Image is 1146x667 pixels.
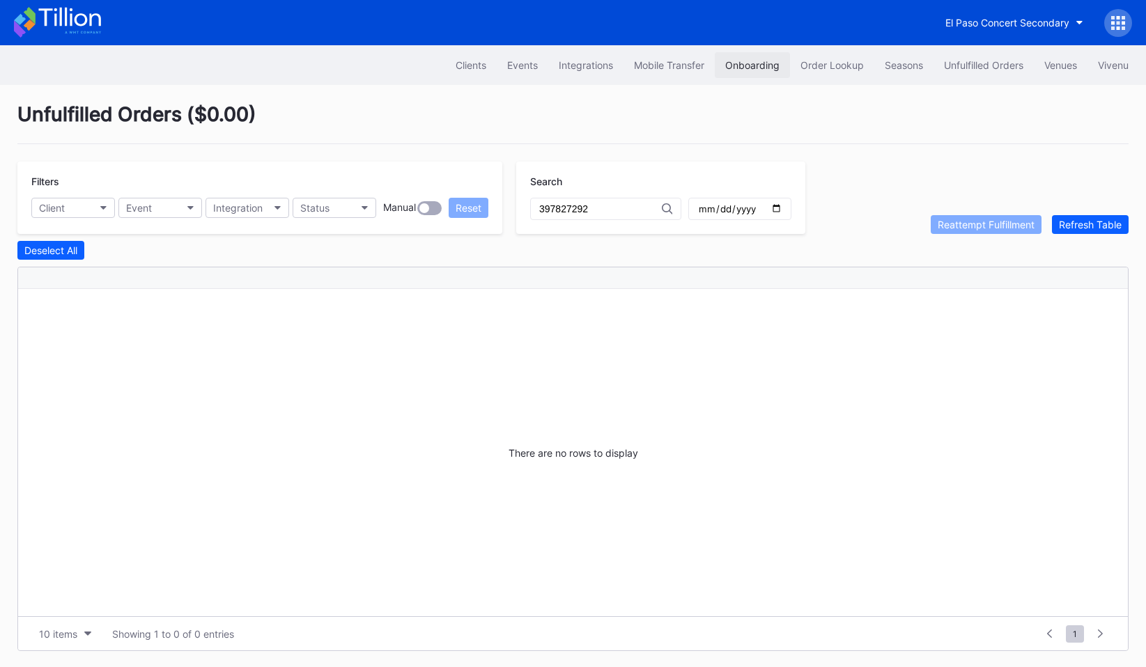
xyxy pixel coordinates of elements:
button: Event [118,198,202,218]
div: Reattempt Fulfillment [938,219,1035,230]
div: Event [126,202,152,214]
div: Client [39,202,65,214]
button: Unfulfilled Orders [934,52,1034,78]
button: Reattempt Fulfillment [931,215,1042,234]
button: Client [31,198,115,218]
div: Order Lookup [800,59,864,71]
div: Deselect All [24,244,77,256]
span: 1 [1066,625,1084,643]
div: Seasons [885,59,923,71]
button: Events [497,52,548,78]
div: Events [507,59,538,71]
button: 10 items [32,625,98,643]
div: 10 items [39,628,77,640]
button: Reset [449,198,488,218]
div: Refresh Table [1059,219,1122,230]
button: Clients [445,52,497,78]
button: Vivenu [1087,52,1139,78]
div: Vivenu [1098,59,1129,71]
div: Unfulfilled Orders [944,59,1023,71]
div: Clients [456,59,486,71]
button: Integration [206,198,289,218]
button: Order Lookup [790,52,874,78]
div: Status [300,202,330,214]
input: Order ID [539,203,662,214]
div: Search [530,175,791,187]
div: El Paso Concert Secondary [945,17,1069,29]
button: Refresh Table [1052,215,1129,234]
div: Mobile Transfer [634,59,704,71]
button: El Paso Concert Secondary [935,10,1094,36]
button: Mobile Transfer [624,52,715,78]
button: Onboarding [715,52,790,78]
div: There are no rows to display [18,289,1128,616]
div: Filters [31,175,488,187]
button: Integrations [548,52,624,78]
div: Venues [1044,59,1077,71]
div: Showing 1 to 0 of 0 entries [112,628,234,640]
div: Reset [456,202,481,214]
div: Onboarding [725,59,780,71]
div: Manual [383,201,416,215]
div: Integrations [559,59,613,71]
button: Deselect All [17,241,84,260]
button: Venues [1034,52,1087,78]
div: Unfulfilled Orders ( $0.00 ) [17,102,1129,144]
div: Integration [213,202,263,214]
button: Status [293,198,376,218]
button: Seasons [874,52,934,78]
